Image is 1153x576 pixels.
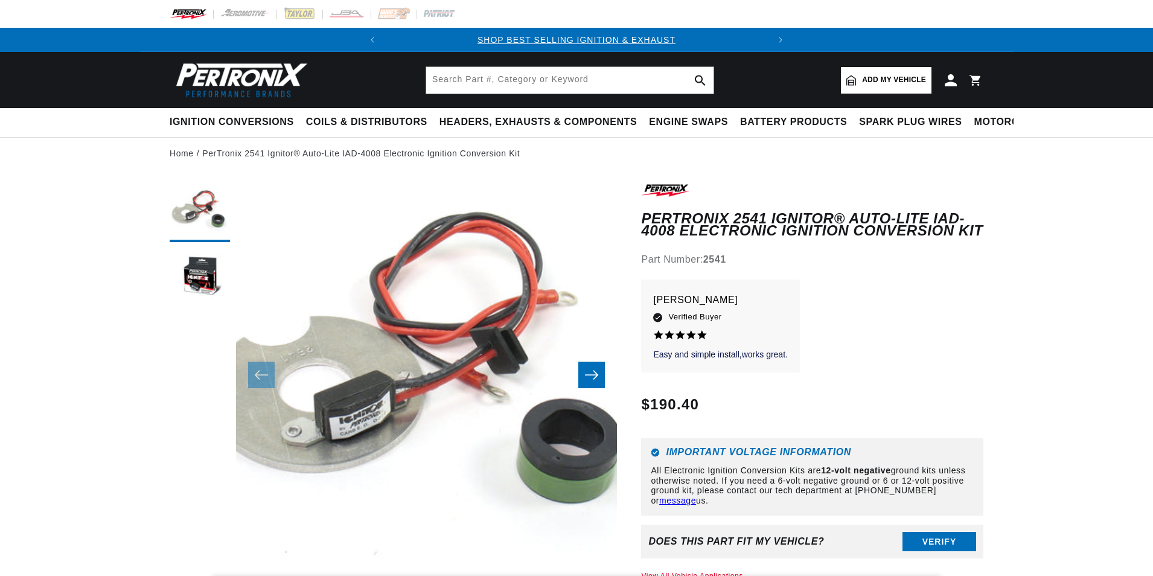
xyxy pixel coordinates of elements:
[703,254,726,264] strong: 2541
[248,362,275,388] button: Slide left
[306,116,427,129] span: Coils & Distributors
[902,532,976,551] button: Verify
[641,252,983,267] div: Part Number:
[648,536,824,547] div: Does This part fit My vehicle?
[821,466,890,475] strong: 12-volt negative
[668,310,721,324] span: Verified Buyer
[170,182,230,242] button: Load image 1 in gallery view
[139,28,1014,52] slideshow-component: Translation missing: en.sections.announcements.announcement_bar
[385,33,768,46] div: 1 of 2
[170,108,300,136] summary: Ignition Conversions
[859,116,962,129] span: Spark Plug Wires
[385,33,768,46] div: Announcement
[300,108,433,136] summary: Coils & Distributors
[649,116,728,129] span: Engine Swaps
[643,108,734,136] summary: Engine Swaps
[687,67,714,94] button: search button
[578,362,605,388] button: Slide right
[841,67,931,94] a: Add my vehicle
[651,448,974,457] h6: Important Voltage Information
[360,28,385,52] button: Translation missing: en.sections.announcements.previous_announcement
[433,108,643,136] summary: Headers, Exhausts & Components
[968,108,1052,136] summary: Motorcycle
[439,116,637,129] span: Headers, Exhausts & Components
[170,147,194,160] a: Home
[641,213,983,237] h1: PerTronix 2541 Ignitor® Auto-Lite IAD-4008 Electronic Ignition Conversion Kit
[202,147,520,160] a: PerTronix 2541 Ignitor® Auto-Lite IAD-4008 Electronic Ignition Conversion Kit
[653,292,788,309] p: [PERSON_NAME]
[170,182,617,569] media-gallery: Gallery Viewer
[740,116,847,129] span: Battery Products
[170,248,230,309] button: Load image 2 in gallery view
[641,394,699,415] span: $190.40
[659,496,696,505] a: message
[653,349,788,361] p: Easy and simple install,works great.
[734,108,853,136] summary: Battery Products
[853,108,968,136] summary: Spark Plug Wires
[974,116,1046,129] span: Motorcycle
[651,466,974,506] p: All Electronic Ignition Conversion Kits are ground kits unless otherwise noted. If you need a 6-v...
[862,74,926,86] span: Add my vehicle
[426,67,714,94] input: Search Part #, Category or Keyword
[768,28,793,52] button: Translation missing: en.sections.announcements.next_announcement
[477,35,676,45] a: SHOP BEST SELLING IGNITION & EXHAUST
[170,147,983,160] nav: breadcrumbs
[170,59,308,101] img: Pertronix
[170,116,294,129] span: Ignition Conversions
